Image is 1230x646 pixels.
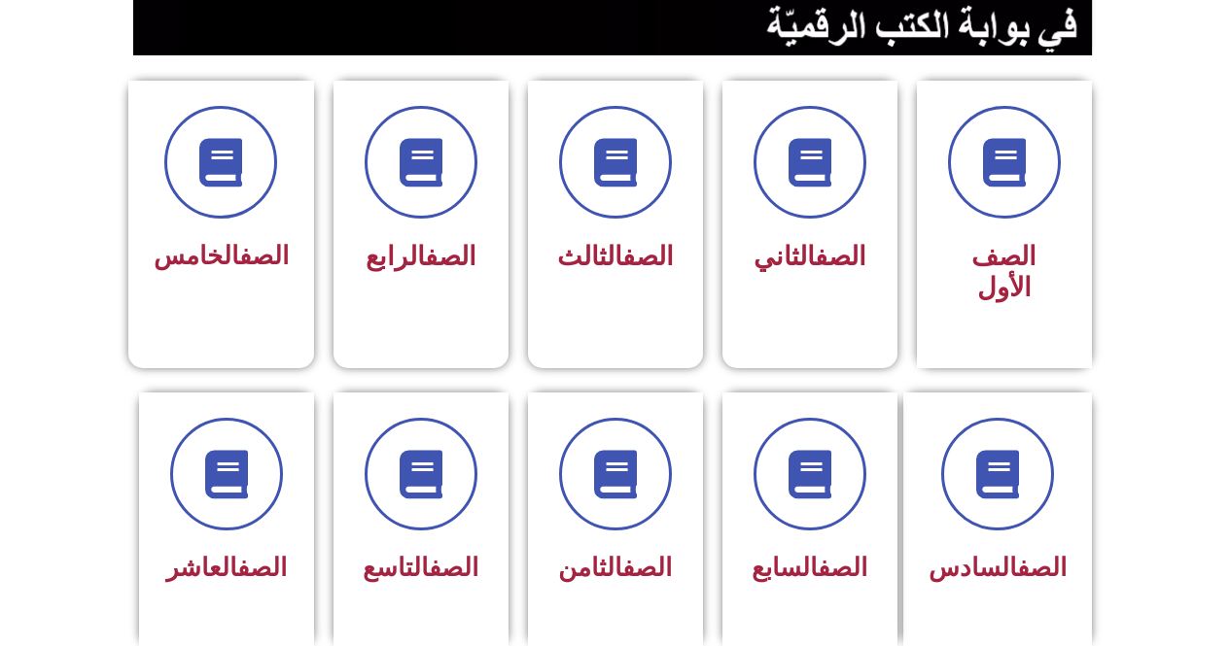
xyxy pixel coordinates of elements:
span: التاسع [363,553,478,582]
span: الخامس [154,241,289,270]
span: الثالث [557,241,674,272]
span: السابع [752,553,867,582]
span: الثامن [558,553,672,582]
span: الثاني [754,241,866,272]
a: الصف [1017,553,1067,582]
a: الصف [815,241,866,272]
a: الصف [818,553,867,582]
span: الرابع [366,241,476,272]
span: السادس [929,553,1067,582]
span: الصف الأول [971,241,1037,303]
a: الصف [429,553,478,582]
a: الصف [237,553,287,582]
a: الصف [622,553,672,582]
a: الصف [239,241,289,270]
a: الصف [425,241,476,272]
a: الصف [622,241,674,272]
span: العاشر [166,553,287,582]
